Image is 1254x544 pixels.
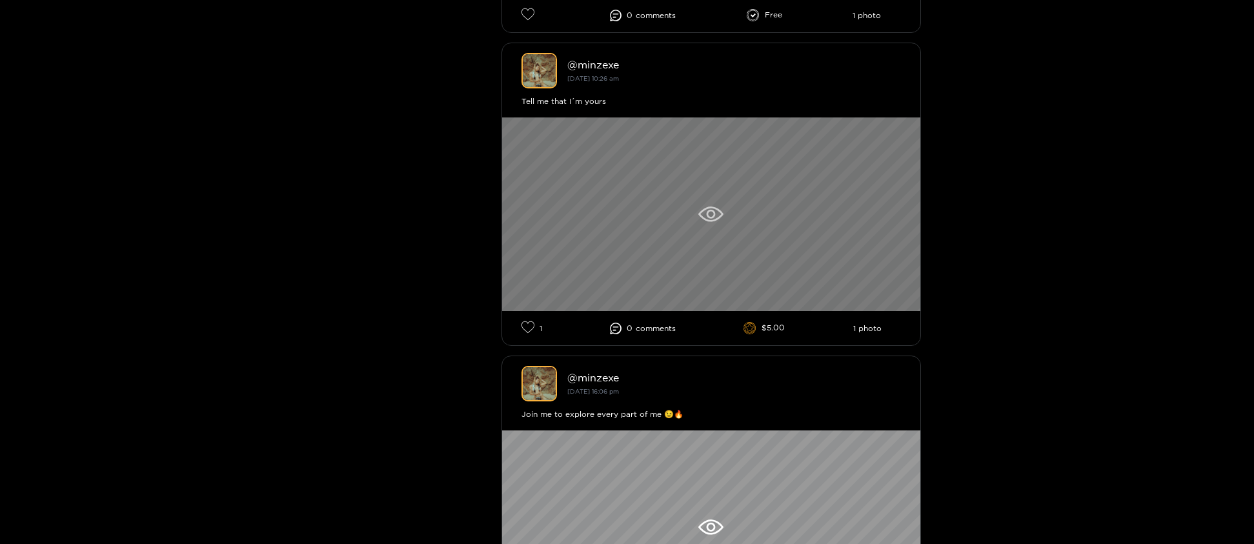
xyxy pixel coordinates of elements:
[747,9,782,22] li: Free
[521,408,901,421] div: Join me to explore every part of me 😉🔥
[567,388,619,395] small: [DATE] 16:06 pm
[567,372,901,383] div: @ minzexe
[636,11,676,20] span: comment s
[743,322,785,335] li: $5.00
[610,10,676,21] li: 0
[610,323,676,334] li: 0
[521,95,901,108] div: Tell me that I´m yours
[567,75,619,82] small: [DATE] 10:26 am
[521,321,542,336] li: 1
[567,59,901,70] div: @ minzexe
[521,366,557,401] img: minzexe
[521,53,557,88] img: minzexe
[853,324,882,333] li: 1 photo
[853,11,881,20] li: 1 photo
[636,324,676,333] span: comment s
